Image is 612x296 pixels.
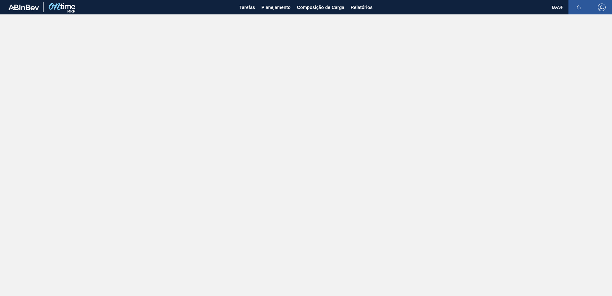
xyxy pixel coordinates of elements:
span: Planejamento [262,4,291,11]
button: Notificações [568,3,589,12]
span: Relatórios [351,4,373,11]
img: Logout [598,4,606,11]
span: Tarefas [239,4,255,11]
span: Composição de Carga [297,4,344,11]
img: TNhmsLtSVTkK8tSr43FrP2fwEKptu5GPRR3wAAAABJRU5ErkJggg== [8,4,39,10]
